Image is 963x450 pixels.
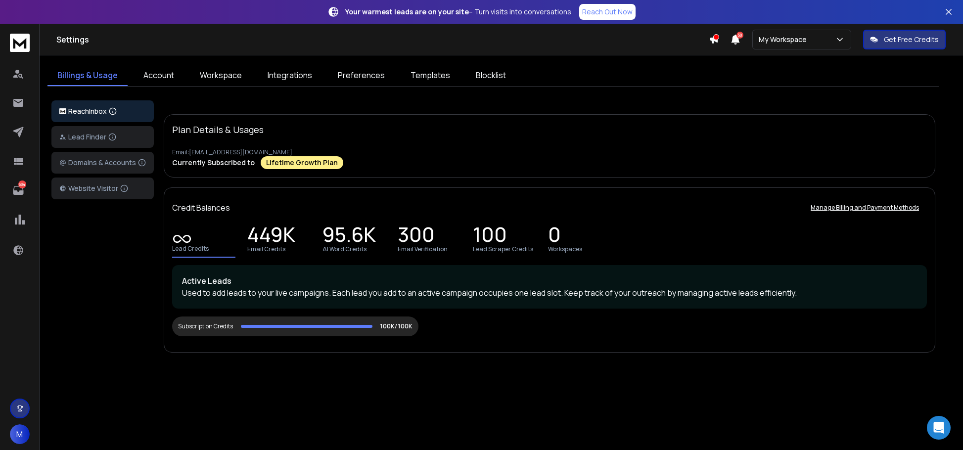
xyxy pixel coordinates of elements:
[548,229,561,243] p: 0
[473,245,533,253] p: Lead Scraper Credits
[172,202,230,214] p: Credit Balances
[884,35,939,45] p: Get Free Credits
[190,65,252,86] a: Workspace
[380,322,413,330] p: 100K/ 100K
[172,245,209,253] p: Lead Credits
[51,178,154,199] button: Website Visitor
[927,416,951,440] div: Open Intercom Messenger
[8,180,28,200] a: 634
[172,158,255,168] p: Currently Subscribed to
[51,126,154,148] button: Lead Finder
[10,34,30,52] img: logo
[401,65,460,86] a: Templates
[548,245,582,253] p: Workspaces
[345,7,469,16] strong: Your warmest leads are on your site
[466,65,516,86] a: Blocklist
[56,34,709,45] h1: Settings
[261,156,343,169] div: Lifetime Growth Plan
[51,152,154,174] button: Domains & Accounts
[579,4,636,20] a: Reach Out Now
[803,198,927,218] button: Manage Billing and Payment Methods
[182,287,917,299] p: Used to add leads to your live campaigns. Each lead you add to an active campaign occupies one le...
[172,148,927,156] p: Email: [EMAIL_ADDRESS][DOMAIN_NAME]
[10,424,30,444] button: M
[582,7,633,17] p: Reach Out Now
[247,245,285,253] p: Email Credits
[811,204,919,212] p: Manage Billing and Payment Methods
[172,123,264,136] p: Plan Details & Usages
[178,322,233,330] div: Subscription Credits
[328,65,395,86] a: Preferences
[322,229,376,243] p: 95.6K
[47,65,128,86] a: Billings & Usage
[134,65,184,86] a: Account
[18,180,26,188] p: 634
[345,7,571,17] p: – Turn visits into conversations
[322,245,367,253] p: AI Word Credits
[398,245,448,253] p: Email Verification
[473,229,507,243] p: 100
[736,32,743,39] span: 50
[247,229,295,243] p: 449K
[863,30,946,49] button: Get Free Credits
[182,275,917,287] p: Active Leads
[258,65,322,86] a: Integrations
[398,229,435,243] p: 300
[51,100,154,122] button: ReachInbox
[59,108,66,115] img: logo
[759,35,811,45] p: My Workspace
